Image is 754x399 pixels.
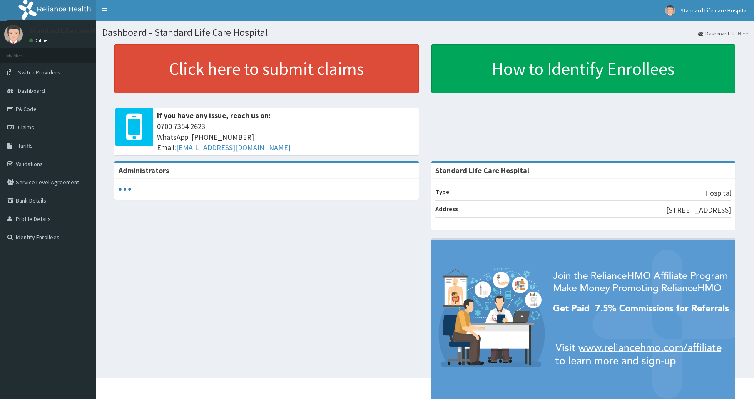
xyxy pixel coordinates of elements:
a: Click here to submit claims [114,44,419,93]
svg: audio-loading [119,183,131,196]
img: User Image [665,5,675,16]
span: Claims [18,124,34,131]
h1: Dashboard - Standard Life Care Hospital [102,27,748,38]
b: If you have any issue, reach us on: [157,111,271,120]
p: [STREET_ADDRESS] [666,205,731,216]
b: Administrators [119,166,169,175]
p: Hospital [705,188,731,198]
img: provider-team-banner.png [431,240,736,399]
span: Standard Life care Hospital [680,7,748,14]
a: How to Identify Enrollees [431,44,736,93]
li: Here [730,30,748,37]
b: Address [435,205,458,213]
span: Switch Providers [18,69,60,76]
img: User Image [4,25,23,44]
span: 0700 7354 2623 WhatsApp: [PHONE_NUMBER] Email: [157,121,415,153]
span: Tariffs [18,142,33,149]
a: Online [29,37,49,43]
strong: Standard Life Care Hospital [435,166,529,175]
a: [EMAIL_ADDRESS][DOMAIN_NAME] [176,143,291,152]
p: Standard Life care Hospital [29,27,118,35]
a: Dashboard [698,30,729,37]
span: Dashboard [18,87,45,94]
b: Type [435,188,449,196]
